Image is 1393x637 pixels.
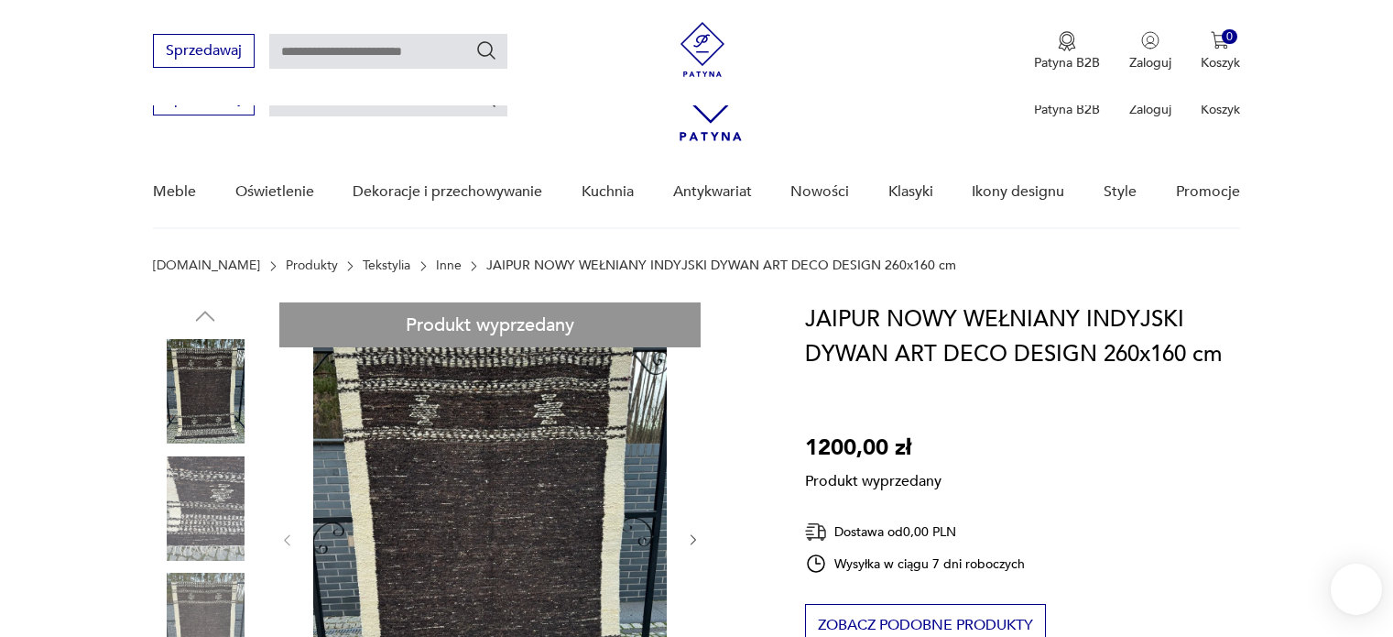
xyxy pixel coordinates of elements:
[790,157,849,227] a: Nowości
[1034,101,1100,118] p: Patyna B2B
[1141,31,1159,49] img: Ikonka użytkownika
[486,258,956,273] p: JAIPUR NOWY WEŁNIANY INDYJSKI DYWAN ART DECO DESIGN 260x160 cm
[805,431,941,466] p: 1200,00 zł
[1176,157,1240,227] a: Promocje
[153,93,255,106] a: Sprzedawaj
[1104,157,1137,227] a: Style
[153,34,255,68] button: Sprzedawaj
[1129,101,1171,118] p: Zaloguj
[1129,31,1171,71] button: Zaloguj
[353,157,542,227] a: Dekoracje i przechowywanie
[1034,31,1100,71] a: Ikona medaluPatyna B2B
[675,22,730,77] img: Patyna - sklep z meblami i dekoracjami vintage
[1331,564,1382,615] iframe: Smartsupp widget button
[1034,31,1100,71] button: Patyna B2B
[1222,29,1237,45] div: 0
[805,521,1025,544] div: Dostawa od 0,00 PLN
[363,258,410,273] a: Tekstylia
[475,39,497,61] button: Szukaj
[972,157,1064,227] a: Ikony designu
[1211,31,1229,49] img: Ikona koszyka
[436,258,462,273] a: Inne
[582,157,634,227] a: Kuchnia
[805,466,941,491] p: Produkt wyprzedany
[153,258,260,273] a: [DOMAIN_NAME]
[1201,31,1240,71] button: 0Koszyk
[1129,54,1171,71] p: Zaloguj
[805,521,827,544] img: Ikona dostawy
[153,157,196,227] a: Meble
[1201,54,1240,71] p: Koszyk
[1034,54,1100,71] p: Patyna B2B
[888,157,933,227] a: Klasyki
[286,258,338,273] a: Produkty
[805,302,1240,372] h1: JAIPUR NOWY WEŁNIANY INDYJSKI DYWAN ART DECO DESIGN 260x160 cm
[235,157,314,227] a: Oświetlenie
[805,553,1025,575] div: Wysyłka w ciągu 7 dni roboczych
[1058,31,1076,51] img: Ikona medalu
[153,46,255,59] a: Sprzedawaj
[1201,101,1240,118] p: Koszyk
[673,157,752,227] a: Antykwariat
